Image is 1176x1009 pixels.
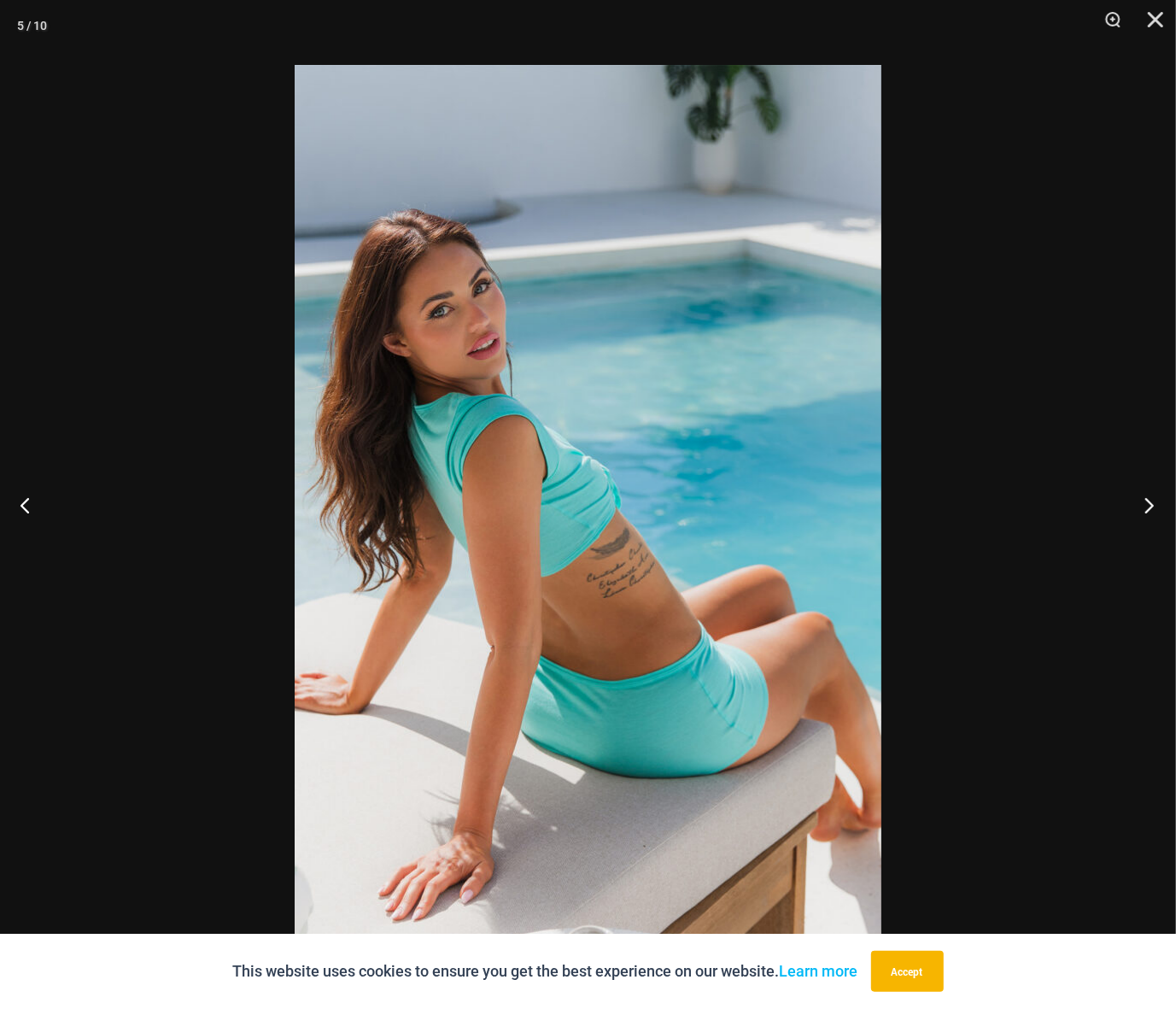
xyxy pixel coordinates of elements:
button: Accept [871,951,944,992]
img: Bahama Breeze Mint 9116 Crop Top 522 Skirt 07 [295,65,881,945]
p: This website uses cookies to ensure you get the best experience on our website. [233,959,858,984]
div: 5 / 10 [17,13,47,38]
button: Next [1112,462,1176,548]
a: Learn more [780,962,858,980]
